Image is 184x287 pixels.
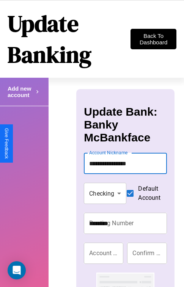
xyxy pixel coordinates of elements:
div: Checking [84,183,126,204]
h3: Update Bank: Banky McBankface [84,105,167,144]
span: Default Account [138,184,160,202]
div: Give Feedback [4,128,9,159]
button: Back To Dashboard [131,29,176,49]
h1: Update Banking [8,8,131,70]
h4: Add new account [8,85,34,98]
div: Open Intercom Messenger [8,261,26,279]
label: Account Nickname [89,149,128,156]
